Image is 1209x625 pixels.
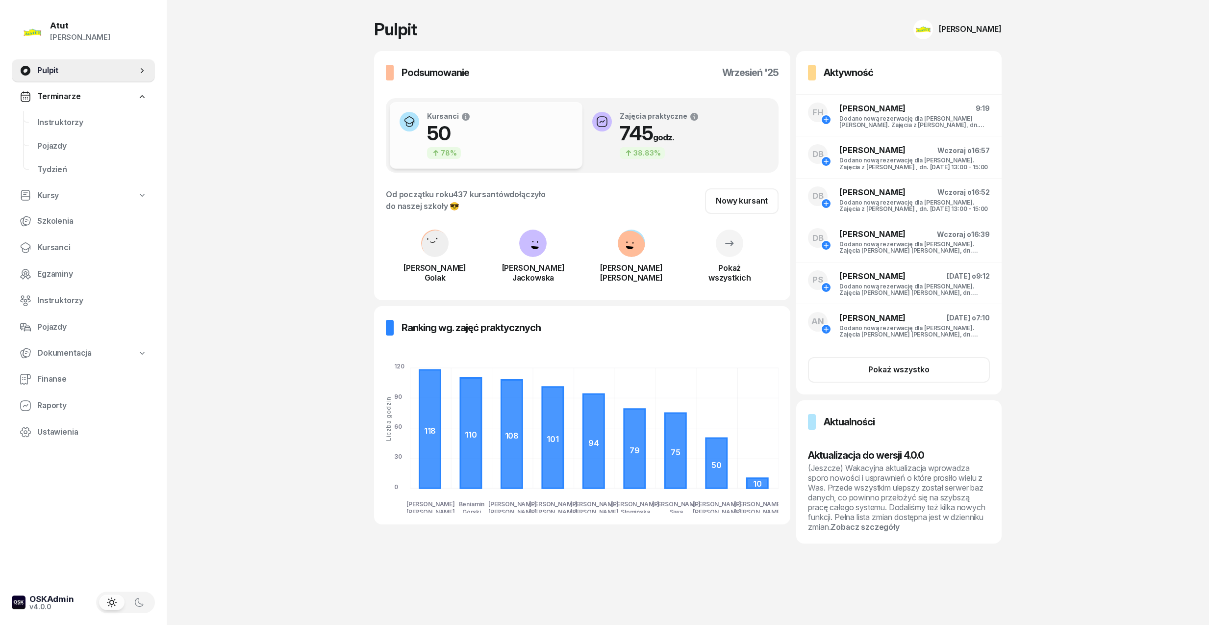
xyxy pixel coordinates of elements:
tspan: [PERSON_NAME] [406,508,455,516]
button: Pokaż wszystko [808,357,990,383]
a: Szkolenia [12,209,155,233]
span: DB [812,234,824,242]
tspan: [PERSON_NAME] [488,500,537,508]
h3: wrzesień '25 [722,65,779,80]
a: Kursy [12,184,155,207]
a: Ustawienia [12,420,155,444]
small: godz. [653,132,674,142]
tspan: 0 [394,483,398,491]
span: DB [812,192,824,200]
div: Pokaż wszystko [868,364,930,376]
div: [PERSON_NAME] Golak [386,263,484,283]
span: AN [811,317,824,326]
tspan: 120 [394,363,404,370]
span: Instruktorzy [37,116,147,129]
span: 9:12 [976,272,990,280]
a: Pokażwszystkich [680,241,779,283]
div: Dodano nową rezerwację dla [PERSON_NAME] [PERSON_NAME]. Zajęcia z [PERSON_NAME], dn. [DATE] 15:00... [839,115,990,128]
span: 437 kursantów [453,189,509,199]
div: v4.0.0 [29,603,74,610]
tspan: 60 [394,423,402,430]
a: [PERSON_NAME]Jackowska [484,249,582,283]
span: Wczoraj o [937,188,972,196]
span: Dokumentacja [37,347,92,360]
a: Egzaminy [12,262,155,286]
h3: Aktywność [824,65,873,80]
span: 16:39 [971,230,990,238]
div: Dodano nową rezerwację dla [PERSON_NAME]. Zajęcia z [PERSON_NAME] , dn. [DATE] 13:00 - 15:00 [839,199,990,212]
tspan: [PERSON_NAME] [406,500,455,508]
tspan: [PERSON_NAME] [652,500,701,508]
span: 16:52 [972,188,990,196]
div: Dodano nową rezerwację dla [PERSON_NAME]. Zajęcia [PERSON_NAME] [PERSON_NAME], dn. [DATE] 12:00 -... [839,283,990,296]
span: Raporty [37,399,147,412]
div: Dodano nową rezerwację dla [PERSON_NAME]. Zajęcia [PERSON_NAME] [PERSON_NAME], dn. [DATE] 05:00 -... [839,325,990,338]
span: [PERSON_NAME] [839,313,906,323]
span: 9:19 [976,104,990,112]
span: Pulpit [37,64,137,77]
span: Ustawienia [37,426,147,439]
tspan: [PERSON_NAME] [734,500,782,508]
a: AktywnośćFH[PERSON_NAME]9:19Dodano nową rezerwację dla [PERSON_NAME] [PERSON_NAME]. Zajęcia z [PE... [796,51,1002,394]
tspan: [PERSON_NAME] [570,508,619,516]
div: [PERSON_NAME] [939,25,1002,33]
span: [DATE] o [947,313,976,322]
a: Pulpit [12,59,155,82]
div: Pokaż wszystkich [680,263,779,283]
span: 16:57 [972,146,990,155]
button: Zajęcia praktyczne745godz.38.83% [582,102,775,169]
h3: Aktualizacja do wersji 4.0.0 [808,447,990,463]
span: Kursanci [37,241,147,254]
a: Kursanci [12,236,155,260]
span: [PERSON_NAME] [839,187,906,197]
tspan: [PERSON_NAME] [529,508,578,516]
a: Pojazdy [12,315,155,339]
a: Dokumentacja [12,342,155,365]
a: Instruktorzy [29,111,155,134]
span: [PERSON_NAME] [839,104,906,113]
span: 7:10 [976,313,990,322]
tspan: [PERSON_NAME] [693,500,741,508]
img: logo-xs-dark@2x.png [12,596,25,609]
span: FH [812,108,824,117]
div: OSKAdmin [29,595,74,603]
a: AktualnościAktualizacja do wersji 4.0.0(Jeszcze) Wakacyjna aktualizacja wprowadza sporo nowości i... [796,400,1002,544]
tspan: [PERSON_NAME] [611,500,659,508]
div: Kursanci [427,112,471,122]
button: Kursanci5078% [390,102,582,169]
span: Pojazdy [37,140,147,153]
span: Egzaminy [37,268,147,281]
div: Dodano nową rezerwację dla [PERSON_NAME]. Zajęcia [PERSON_NAME] [PERSON_NAME], dn. [DATE] 10:00 -... [839,241,990,254]
div: [PERSON_NAME] Jackowska [484,263,582,283]
span: DB [812,150,824,158]
div: Od początku roku dołączyło do naszej szkoły 😎 [386,188,546,212]
a: [PERSON_NAME][PERSON_NAME] [582,249,680,283]
div: [PERSON_NAME] [50,31,110,44]
span: [DATE] o [947,272,976,280]
span: [PERSON_NAME] [839,145,906,155]
tspan: Słomińska [621,508,650,516]
tspan: 30 [394,453,402,460]
a: [PERSON_NAME]Golak [386,249,484,283]
tspan: Beniamin [459,500,485,508]
h1: Pulpit [374,21,417,38]
tspan: [PERSON_NAME] [570,500,619,508]
tspan: [PERSON_NAME] [488,508,537,516]
h3: Aktualności [824,414,875,430]
span: Tydzień [37,163,147,176]
div: Nowy kursant [716,195,768,208]
h1: 50 [427,122,471,145]
a: Terminarze [12,85,155,108]
a: Nowy kursant [705,188,779,214]
div: Dodano nową rezerwację dla [PERSON_NAME]. Zajęcia z [PERSON_NAME] , dn. [DATE] 13:00 - 15:00 [839,157,990,170]
div: Liczba godzin [385,396,392,441]
span: Kursy [37,189,59,202]
span: Terminarze [37,90,80,103]
span: Wczoraj o [937,230,971,238]
span: Szkolenia [37,215,147,228]
span: Pojazdy [37,321,147,334]
div: [PERSON_NAME] [PERSON_NAME] [582,263,680,283]
tspan: [PERSON_NAME] [693,508,741,516]
span: Instruktorzy [37,294,147,307]
span: Wczoraj o [937,146,972,155]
